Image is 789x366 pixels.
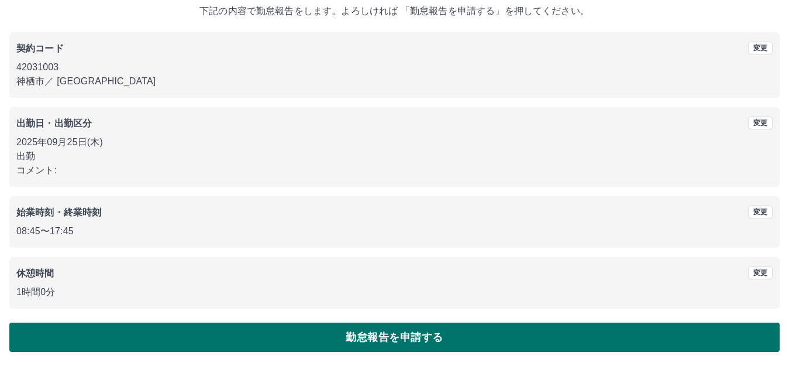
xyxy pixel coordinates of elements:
p: 出勤 [16,149,773,163]
p: 下記の内容で勤怠報告をします。よろしければ 「勤怠報告を申請する」を押してください。 [9,4,780,18]
p: 08:45 〜 17:45 [16,224,773,238]
button: 変更 [748,206,773,218]
button: 勤怠報告を申請する [9,323,780,352]
p: 1時間0分 [16,285,773,299]
button: 変更 [748,117,773,129]
p: 42031003 [16,60,773,74]
button: 変更 [748,42,773,54]
p: 神栖市 ／ [GEOGRAPHIC_DATA] [16,74,773,88]
b: 契約コード [16,43,64,53]
b: 出勤日・出勤区分 [16,118,92,128]
b: 休憩時間 [16,268,54,278]
b: 始業時刻・終業時刻 [16,207,101,217]
button: 変更 [748,266,773,279]
p: 2025年09月25日(木) [16,135,773,149]
p: コメント: [16,163,773,177]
